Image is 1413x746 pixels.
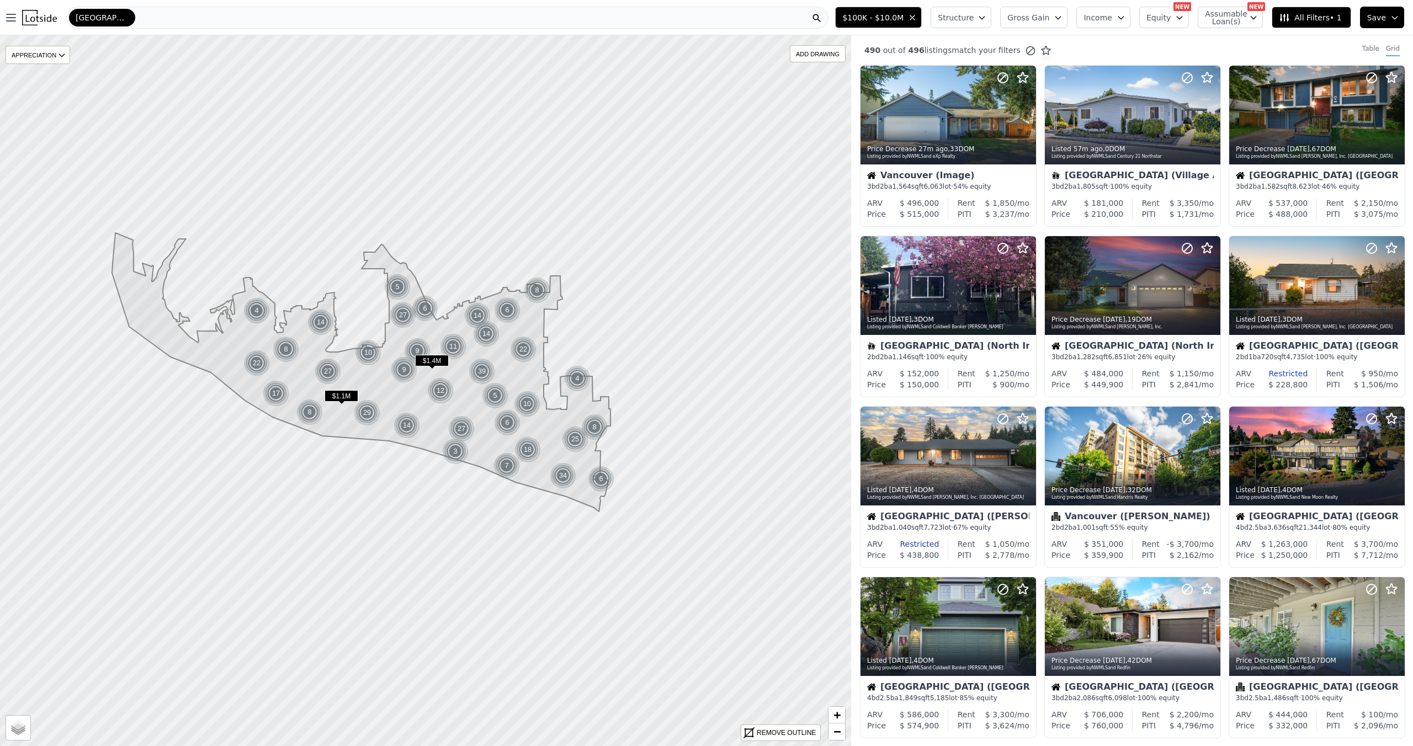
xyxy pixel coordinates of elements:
img: g1.png [550,462,577,489]
div: Price Decrease , 19 DOM [1051,315,1215,324]
div: /mo [975,368,1029,379]
a: Price Decrease [DATE],42DOMListing provided byNWMLSand RedfinHouse[GEOGRAPHIC_DATA] ([GEOGRAPHIC_... [1044,577,1220,738]
span: All Filters • 1 [1279,12,1341,23]
span: $ 1,250 [985,369,1014,378]
span: 1,564 [893,183,911,190]
span: 1,805 [1077,183,1096,190]
span: 1,486 [1267,694,1286,702]
div: Rent [958,709,975,720]
img: g1.png [494,409,521,436]
div: Listing provided by NWMLS and Century 21 Northstar [1051,153,1215,160]
span: $1.1M [325,390,358,402]
span: $ 210,000 [1084,210,1123,219]
span: $ 359,900 [1084,551,1123,559]
img: g1.png [404,338,431,364]
img: g1.png [448,415,475,442]
div: 6 [588,466,614,492]
div: 22 [243,350,270,376]
span: 6,851 [1108,353,1127,361]
div: Price [1236,550,1255,561]
div: $1.1M [325,390,358,406]
a: Zoom in [828,707,845,723]
div: Listing provided by NWMLS and [PERSON_NAME], Inc. [GEOGRAPHIC_DATA] [1236,324,1399,331]
span: 1,040 [893,524,911,531]
div: 2 bd 1 ba sqft lot · 100% equity [1236,353,1398,361]
div: /mo [1160,198,1214,209]
div: [GEOGRAPHIC_DATA] ([PERSON_NAME]) [867,512,1029,523]
span: $ 3,237 [985,210,1014,219]
img: House [867,683,876,691]
div: Rent [1142,198,1160,209]
div: 4 [243,297,270,324]
div: [GEOGRAPHIC_DATA] ([GEOGRAPHIC_DATA][PERSON_NAME]) [1236,512,1398,523]
time: 2025-09-18 22:37 [889,657,912,664]
div: 4 bd 2.5 ba sqft lot · 85% equity [867,694,1029,702]
time: 2025-09-19 14:23 [889,486,912,494]
div: Price Decrease , 67 DOM [1236,145,1399,153]
div: [GEOGRAPHIC_DATA] ([GEOGRAPHIC_DATA]) [1236,342,1398,353]
div: Listing provided by NWMLS and Redfin [1051,665,1215,672]
div: Listing provided by NWMLS and Handris Realty [1051,494,1215,501]
span: $ 3,350 [1170,199,1199,207]
time: 2025-09-19 00:00 [1258,486,1281,494]
img: g1.png [263,380,290,407]
span: 6,063 [923,183,942,190]
div: ARV [1236,539,1251,550]
img: g1.png [588,466,615,492]
div: 3 bd 2 ba sqft lot · 46% equity [1236,182,1398,191]
span: $ 2,778 [985,551,1014,559]
a: Listed [DATE],3DOMListing provided byNWMLSand Coldwell Banker [PERSON_NAME]Mobile[GEOGRAPHIC_DATA... [860,236,1035,397]
div: ARV [867,368,883,379]
a: Price Decrease [DATE],67DOMListing provided byNWMLSand [PERSON_NAME], Inc. [GEOGRAPHIC_DATA]House... [1229,65,1404,227]
span: 1,001 [1077,524,1096,531]
span: 1,582 [1261,183,1280,190]
div: Listing provided by NWMLS and [PERSON_NAME], Inc. [GEOGRAPHIC_DATA] [867,494,1030,501]
div: PITI [1142,209,1156,220]
img: g1.png [514,391,541,417]
a: Price Decrease [DATE],19DOMListing provided byNWMLSand [PERSON_NAME], Inc.House[GEOGRAPHIC_DATA] ... [1044,236,1220,397]
div: Vancouver (Image) [867,171,1029,182]
div: Vancouver ([PERSON_NAME]) [1051,512,1214,523]
div: Listing provided by NWMLS and Redfin [1236,665,1399,672]
img: g1.png [412,295,439,322]
div: 8 [296,399,323,425]
div: Listing provided by NWMLS and New Moon Realty [1236,494,1399,501]
img: g1.png [482,382,509,409]
div: ARV [867,539,883,550]
span: 720 [1261,353,1274,361]
img: g1.png [243,297,270,324]
span: -$ 3,700 [1167,540,1199,548]
div: PITI [958,209,971,220]
span: $ 3,300 [985,710,1014,719]
div: 6 [412,295,438,322]
div: Rent [958,198,975,209]
img: House [1236,342,1245,350]
img: g1.png [473,321,500,347]
div: PITI [1142,550,1156,561]
div: Price [867,550,886,561]
img: Condominium [1051,512,1060,521]
div: ARV [867,709,883,720]
span: $ 7,712 [1354,551,1383,559]
div: /mo [971,379,1029,390]
div: Restricted [883,539,939,550]
div: /mo [1160,368,1214,379]
div: /mo [1160,539,1214,550]
a: Listed 57m ago,0DOMListing provided byNWMLSand Century 21 NorthstarMobile[GEOGRAPHIC_DATA] (Villa... [1044,65,1220,227]
div: 3 [442,438,469,465]
span: $ 3,075 [1354,210,1383,219]
span: $ 496,000 [900,199,939,207]
div: /mo [1340,550,1398,561]
div: Rent [1326,539,1344,550]
time: 2025-09-17 03:35 [1287,657,1310,664]
div: PITI [958,379,971,390]
div: [GEOGRAPHIC_DATA] ([GEOGRAPHIC_DATA]) [867,683,1029,694]
div: 12 [427,377,454,404]
img: g1.png [464,302,491,329]
time: 2025-09-19 12:45 [1103,486,1125,494]
div: 25 [562,426,588,452]
a: Listed [DATE],4DOMListing provided byNWMLSand [PERSON_NAME], Inc. [GEOGRAPHIC_DATA]House[GEOGRAPH... [860,406,1035,568]
div: PITI [1326,550,1340,561]
img: g1.png [391,356,418,383]
div: Listed , 3 DOM [867,315,1030,324]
